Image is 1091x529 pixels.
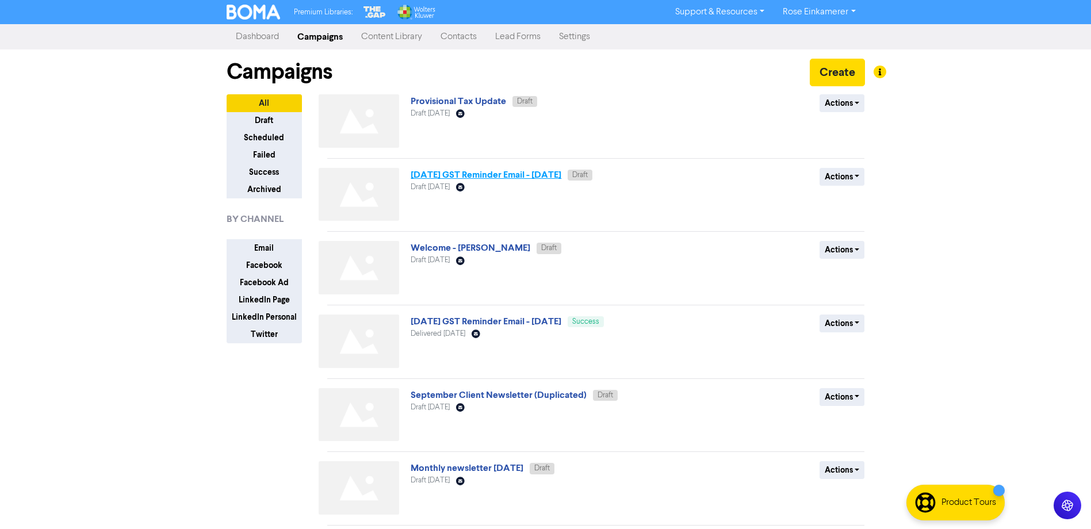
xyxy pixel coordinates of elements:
[820,241,865,259] button: Actions
[227,212,284,226] span: BY CHANNEL
[227,59,332,85] h1: Campaigns
[431,25,486,48] a: Contacts
[227,291,302,309] button: LinkedIn Page
[550,25,599,48] a: Settings
[411,477,450,484] span: Draft [DATE]
[227,112,302,129] button: Draft
[411,389,587,401] a: September Client Newsletter (Duplicated)
[411,169,561,181] a: [DATE] GST Reminder Email - [DATE]
[396,5,435,20] img: Wolters Kluwer
[534,465,550,472] span: Draft
[666,3,774,21] a: Support & Resources
[294,9,353,16] span: Premium Libraries:
[319,315,399,368] img: Not found
[411,462,523,474] a: Monthly newsletter [DATE]
[411,256,450,264] span: Draft [DATE]
[288,25,352,48] a: Campaigns
[227,239,302,257] button: Email
[227,94,302,112] button: All
[227,181,302,198] button: Archived
[319,168,399,221] img: Not found
[572,171,588,179] span: Draft
[517,98,533,105] span: Draft
[319,388,399,442] img: Not found
[411,183,450,191] span: Draft [DATE]
[411,95,506,107] a: Provisional Tax Update
[227,129,302,147] button: Scheduled
[820,94,865,112] button: Actions
[1033,474,1091,529] iframe: Chat Widget
[227,256,302,274] button: Facebook
[227,308,302,326] button: LinkedIn Personal
[820,168,865,186] button: Actions
[411,110,450,117] span: Draft [DATE]
[227,146,302,164] button: Failed
[411,404,450,411] span: Draft [DATE]
[411,330,465,338] span: Delivered [DATE]
[486,25,550,48] a: Lead Forms
[227,25,288,48] a: Dashboard
[820,315,865,332] button: Actions
[227,274,302,292] button: Facebook Ad
[319,94,399,148] img: Not found
[227,325,302,343] button: Twitter
[411,242,530,254] a: Welcome - [PERSON_NAME]
[319,461,399,515] img: Not found
[572,318,599,325] span: Success
[411,316,561,327] a: [DATE] GST Reminder Email - [DATE]
[352,25,431,48] a: Content Library
[820,461,865,479] button: Actions
[541,244,557,252] span: Draft
[820,388,865,406] button: Actions
[319,241,399,294] img: Not found
[362,5,387,20] img: The Gap
[810,59,865,86] button: Create
[227,5,281,20] img: BOMA Logo
[598,392,613,399] span: Draft
[774,3,864,21] a: Rose Einkamerer
[227,163,302,181] button: Success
